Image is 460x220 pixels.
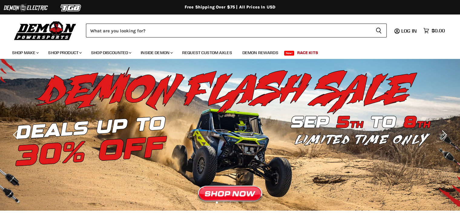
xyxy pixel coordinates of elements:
[236,202,238,204] li: Page dot 4
[86,24,371,37] input: Search
[136,47,176,59] a: Inside Demon
[371,24,387,37] button: Search
[284,51,294,56] span: New!
[242,202,245,204] li: Page dot 5
[437,129,449,141] button: Next
[3,2,48,14] img: Demon Electric Logo 2
[8,44,443,59] ul: Main menu
[420,26,448,35] a: $0.00
[216,202,218,204] li: Page dot 1
[48,2,94,14] img: TGB Logo 2
[86,24,387,37] form: Product
[178,47,237,59] a: Request Custom Axles
[8,47,42,59] a: Shop Make
[87,47,135,59] a: Shop Discounted
[399,28,420,34] a: Log in
[401,28,417,34] span: Log in
[12,20,78,41] img: Demon Powersports
[222,202,225,204] li: Page dot 2
[11,129,23,141] button: Previous
[238,47,283,59] a: Demon Rewards
[293,47,323,59] a: Race Kits
[229,202,231,204] li: Page dot 3
[44,47,85,59] a: Shop Product
[432,28,445,34] span: $0.00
